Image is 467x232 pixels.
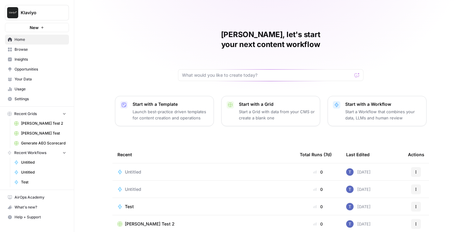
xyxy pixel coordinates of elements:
[21,170,66,175] span: Untitled
[21,121,66,126] span: [PERSON_NAME] Test 2
[15,195,66,200] span: AirOps Academy
[5,64,69,74] a: Opportunities
[345,101,421,107] p: Start with a Workflow
[15,86,66,92] span: Usage
[5,23,69,32] button: New
[11,157,69,167] a: Untitled
[346,168,354,176] img: x8yczxid6s1iziywf4pp8m9fenlh
[133,101,209,107] p: Start with a Template
[133,109,209,121] p: Launch best-practice driven templates for content creation and operations
[300,186,336,192] div: 0
[7,7,18,18] img: Klaviyo Logo
[115,96,214,126] button: Start with a TemplateLaunch best-practice driven templates for content creation and operations
[21,131,66,136] span: [PERSON_NAME] Test
[30,24,39,31] span: New
[21,179,66,185] span: Test
[5,109,69,118] button: Recent Grids
[117,204,290,210] a: Test
[5,45,69,54] a: Browse
[346,203,371,210] div: [DATE]
[346,186,371,193] div: [DATE]
[15,214,66,220] span: Help + Support
[15,57,66,62] span: Insights
[5,202,69,212] button: What's new?
[221,96,320,126] button: Start with a GridStart a Grid with data from your CMS or create a blank one
[125,186,141,192] span: Untitled
[11,128,69,138] a: [PERSON_NAME] Test
[14,111,37,117] span: Recent Grids
[15,96,66,102] span: Settings
[328,96,427,126] button: Start with a WorkflowStart a Workflow that combines your data, LLMs and human review
[5,84,69,94] a: Usage
[346,168,371,176] div: [DATE]
[11,118,69,128] a: [PERSON_NAME] Test 2
[15,76,66,82] span: Your Data
[239,101,315,107] p: Start with a Grid
[300,146,332,163] div: Total Runs (7d)
[125,221,175,227] span: [PERSON_NAME] Test 2
[11,138,69,148] a: Generate AEO Scorecard
[14,150,46,156] span: Recent Workflows
[345,109,421,121] p: Start a Workflow that combines your data, LLMs and human review
[346,220,371,228] div: [DATE]
[117,221,290,227] a: [PERSON_NAME] Test 2
[239,109,315,121] p: Start a Grid with data from your CMS or create a blank one
[346,220,354,228] img: x8yczxid6s1iziywf4pp8m9fenlh
[5,148,69,157] button: Recent Workflows
[178,30,363,49] h1: [PERSON_NAME], let's start your next content workflow
[15,67,66,72] span: Opportunities
[21,160,66,165] span: Untitled
[21,10,58,16] span: Klaviyo
[300,204,336,210] div: 0
[117,146,290,163] div: Recent
[346,186,354,193] img: x8yczxid6s1iziywf4pp8m9fenlh
[346,146,370,163] div: Last Edited
[117,186,290,192] a: Untitled
[125,169,141,175] span: Untitled
[5,54,69,64] a: Insights
[5,192,69,202] a: AirOps Academy
[5,212,69,222] button: Help + Support
[346,203,354,210] img: x8yczxid6s1iziywf4pp8m9fenlh
[125,204,134,210] span: Test
[117,169,290,175] a: Untitled
[182,72,352,78] input: What would you like to create today?
[15,47,66,52] span: Browse
[5,94,69,104] a: Settings
[408,146,424,163] div: Actions
[11,177,69,187] a: Test
[5,5,69,20] button: Workspace: Klaviyo
[5,74,69,84] a: Your Data
[15,37,66,42] span: Home
[5,35,69,45] a: Home
[300,221,336,227] div: 0
[11,167,69,177] a: Untitled
[300,169,336,175] div: 0
[21,140,66,146] span: Generate AEO Scorecard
